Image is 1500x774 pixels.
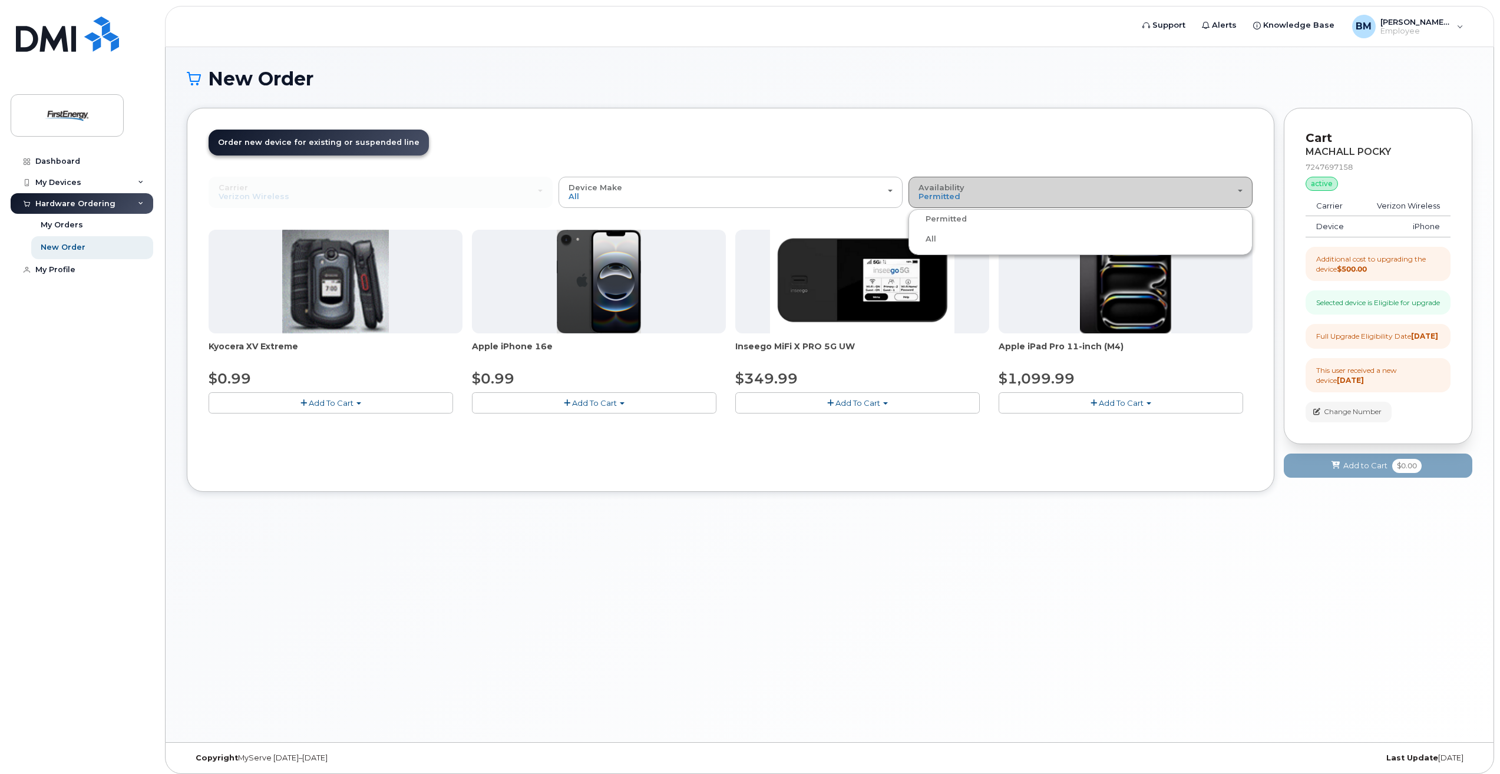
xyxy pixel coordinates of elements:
[1306,177,1338,191] div: active
[1343,460,1387,471] span: Add to Cart
[187,753,615,763] div: MyServe [DATE]–[DATE]
[1392,459,1422,473] span: $0.00
[218,138,419,147] span: Order new device for existing or suspended line
[1359,216,1451,237] td: iPhone
[999,392,1243,413] button: Add To Cart
[209,370,251,387] span: $0.99
[911,232,936,246] label: All
[1359,196,1451,217] td: Verizon Wireless
[735,370,798,387] span: $349.99
[1316,297,1440,307] div: Selected device is Eligible for upgrade
[1316,254,1440,274] div: Additional cost to upgrading the device
[1306,162,1451,172] div: 7247697158
[1306,147,1451,157] div: MACHALL POCKY
[1411,332,1438,340] strong: [DATE]
[196,753,238,762] strong: Copyright
[1449,723,1491,765] iframe: Messenger Launcher
[1324,406,1382,417] span: Change Number
[1306,196,1359,217] td: Carrier
[1316,331,1438,341] div: Full Upgrade Eligibility Date
[309,398,353,408] span: Add To Cart
[835,398,880,408] span: Add To Cart
[557,230,642,333] img: iphone16e.png
[209,340,462,364] div: Kyocera XV Extreme
[1337,264,1367,273] strong: $500.00
[559,177,903,207] button: Device Make All
[911,212,967,226] label: Permitted
[1337,376,1364,385] strong: [DATE]
[282,230,389,333] img: xvextreme.gif
[1080,230,1171,333] img: ipad_pro_11_m4.png
[1099,398,1144,408] span: Add To Cart
[1284,454,1472,478] button: Add to Cart $0.00
[209,392,453,413] button: Add To Cart
[472,392,716,413] button: Add To Cart
[1306,216,1359,237] td: Device
[735,392,980,413] button: Add To Cart
[770,230,954,333] img: Inseego.png
[999,340,1253,364] div: Apple iPad Pro 11-inch (M4)
[1044,753,1472,763] div: [DATE]
[472,340,726,364] div: Apple iPhone 16e
[918,191,960,201] span: Permitted
[918,183,964,192] span: Availability
[472,370,514,387] span: $0.99
[1386,753,1438,762] strong: Last Update
[1306,130,1451,147] p: Cart
[569,183,622,192] span: Device Make
[187,68,1472,89] h1: New Order
[735,340,989,364] div: Inseego MiFi X PRO 5G UW
[999,370,1075,387] span: $1,099.99
[1306,402,1392,422] button: Change Number
[569,191,579,201] span: All
[908,177,1253,207] button: Availability Permitted
[1316,365,1440,385] div: This user received a new device
[572,398,617,408] span: Add To Cart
